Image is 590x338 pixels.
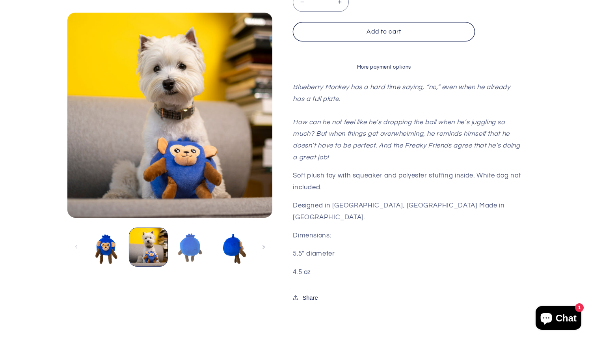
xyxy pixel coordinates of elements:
[293,170,523,193] p: Soft plush toy with squeaker and polyester stuffing inside. White dog not included.
[293,84,520,161] em: Blueberry Monkey has a hard time saying, “no,” even when he already has a full plate. How can he ...
[67,13,272,268] media-gallery: Gallery Viewer
[533,306,584,332] inbox-online-store-chat: Shopify online store chat
[293,266,523,278] p: 4.5 oz
[293,230,523,242] p: Dimensions:
[67,238,85,256] button: Slide left
[214,228,252,266] button: Load image 4 in gallery view
[255,238,272,256] button: Slide right
[293,288,320,306] button: Share
[293,248,523,260] p: 5.5” diameter
[293,200,523,223] p: Designed in [GEOGRAPHIC_DATA], [GEOGRAPHIC_DATA] Made in [GEOGRAPHIC_DATA].
[293,22,475,41] button: Add to cart
[293,64,475,71] a: More payment options
[129,228,168,266] button: Load image 2 in gallery view
[171,228,210,266] button: Load image 3 in gallery view
[87,228,125,266] button: Load image 1 in gallery view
